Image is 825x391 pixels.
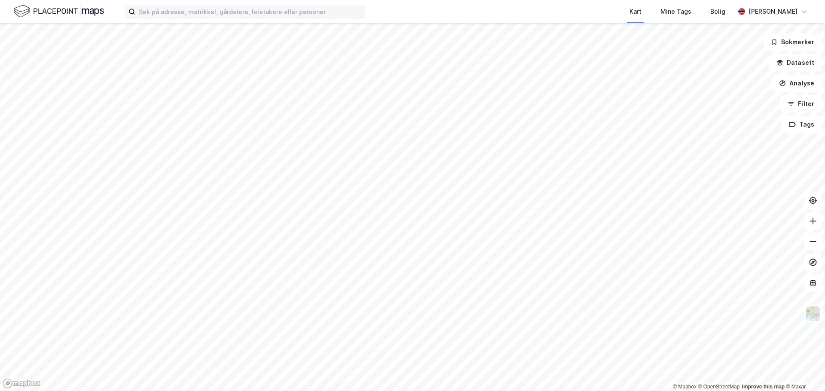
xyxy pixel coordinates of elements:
input: Søk på adresse, matrikkel, gårdeiere, leietakere eller personer [135,5,365,18]
img: logo.f888ab2527a4732fd821a326f86c7f29.svg [14,4,104,19]
iframe: Chat Widget [782,350,825,391]
div: Mine Tags [660,6,691,17]
div: [PERSON_NAME] [749,6,797,17]
div: Bolig [710,6,725,17]
div: Kart [629,6,642,17]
